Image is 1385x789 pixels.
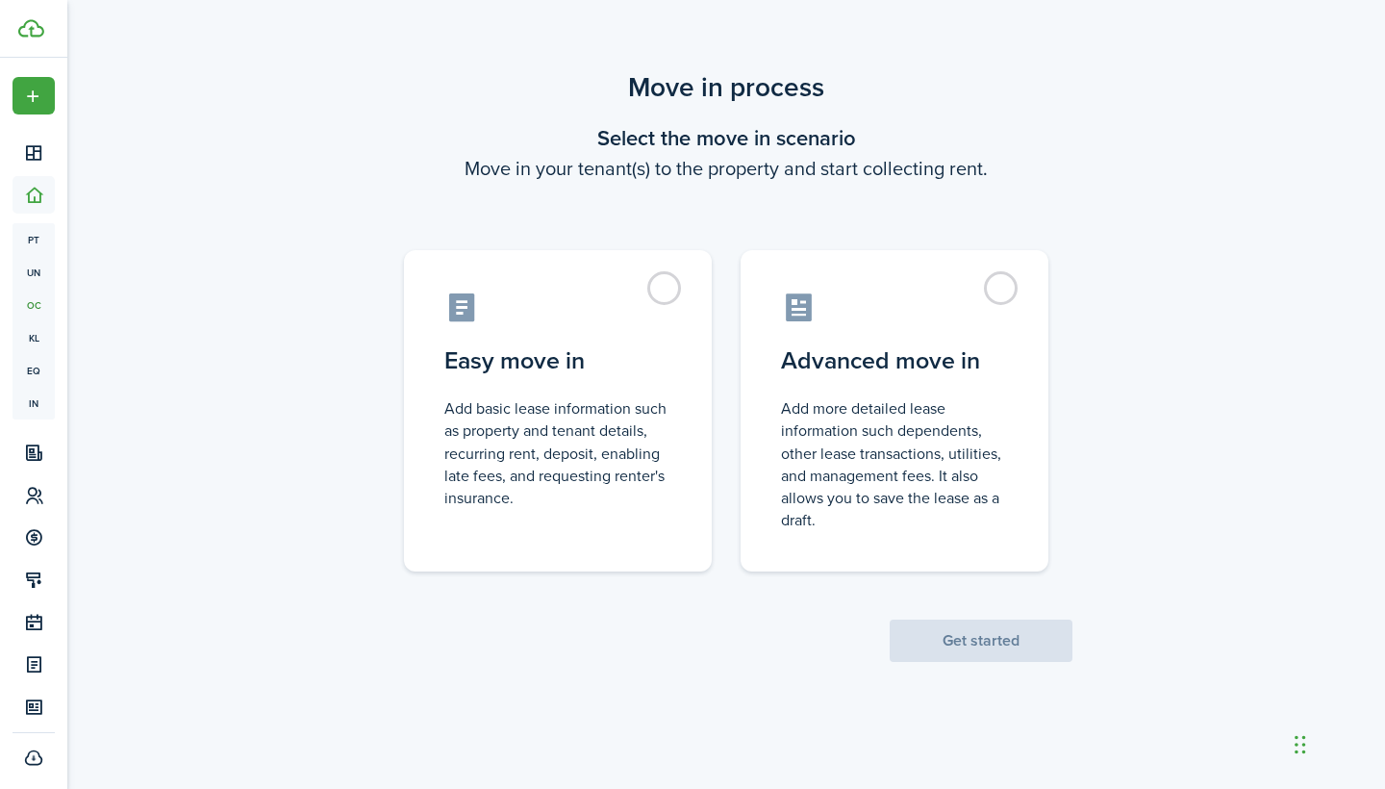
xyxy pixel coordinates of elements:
scenario-title: Move in process [380,67,1072,108]
iframe: Chat Widget [1289,697,1385,789]
a: un [13,256,55,289]
div: Drag [1295,716,1306,774]
control-radio-card-title: Advanced move in [781,344,1008,378]
a: pt [13,223,55,256]
control-radio-card-title: Easy move in [444,344,671,378]
control-radio-card-description: Add basic lease information such as property and tenant details, recurring rent, deposit, enablin... [444,397,671,509]
a: in [13,387,55,420]
button: Open menu [13,77,55,115]
a: oc [13,289,55,321]
img: TenantCloud [18,19,44,38]
a: kl [13,321,55,354]
wizard-step-header-title: Select the move in scenario [380,122,1072,154]
control-radio-card-description: Add more detailed lease information such dependents, other lease transactions, utilities, and man... [781,397,1008,531]
wizard-step-header-description: Move in your tenant(s) to the property and start collecting rent. [380,154,1072,183]
a: eq [13,354,55,387]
